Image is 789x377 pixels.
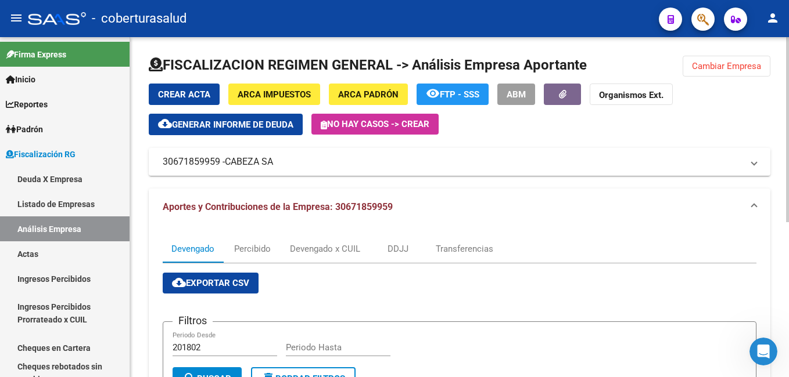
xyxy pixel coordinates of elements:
span: Aportes y Contribuciones de la Empresa: 30671859959 [163,201,393,212]
span: Generar informe de deuda [172,119,293,130]
span: - coberturasalud [92,6,187,31]
span: No hay casos -> Crear [321,119,429,129]
h1: FISCALIZACION REGIMEN GENERAL -> Análisis Empresa Aportante [149,56,587,74]
div: DDJJ [388,242,408,255]
h3: Filtros [173,313,213,329]
iframe: Intercom live chat [749,338,777,365]
div: Devengado x CUIL [290,242,360,255]
span: Crear Acta [158,89,210,100]
span: Cambiar Empresa [692,61,761,71]
span: Exportar CSV [172,278,249,288]
mat-icon: cloud_download [172,275,186,289]
div: Transferencias [436,242,493,255]
span: ABM [507,89,526,100]
button: ARCA Padrón [329,84,408,105]
span: FTP - SSS [440,89,479,100]
button: Organismos Ext. [590,84,673,105]
span: CABEZA SA [225,155,273,168]
span: Firma Express [6,48,66,61]
span: Fiscalización RG [6,148,76,161]
button: FTP - SSS [417,84,489,105]
span: Inicio [6,73,35,86]
div: Percibido [234,242,271,255]
strong: Organismos Ext. [599,90,664,100]
mat-expansion-panel-header: Aportes y Contribuciones de la Empresa: 30671859959 [149,188,770,226]
button: No hay casos -> Crear [311,114,439,135]
span: ARCA Impuestos [238,89,311,100]
mat-expansion-panel-header: 30671859959 -CABEZA SA [149,148,770,176]
button: Exportar CSV [163,273,259,293]
span: ARCA Padrón [338,89,399,100]
button: Generar informe de deuda [149,114,303,135]
mat-icon: menu [9,11,23,25]
mat-icon: person [766,11,780,25]
span: Reportes [6,98,48,111]
span: Padrón [6,123,43,136]
button: Crear Acta [149,84,220,105]
button: ABM [497,84,535,105]
button: Cambiar Empresa [683,56,770,77]
mat-icon: remove_red_eye [426,86,440,100]
mat-icon: cloud_download [158,117,172,130]
mat-panel-title: 30671859959 - [163,155,743,168]
div: Devengado [171,242,214,255]
button: ARCA Impuestos [228,84,320,105]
